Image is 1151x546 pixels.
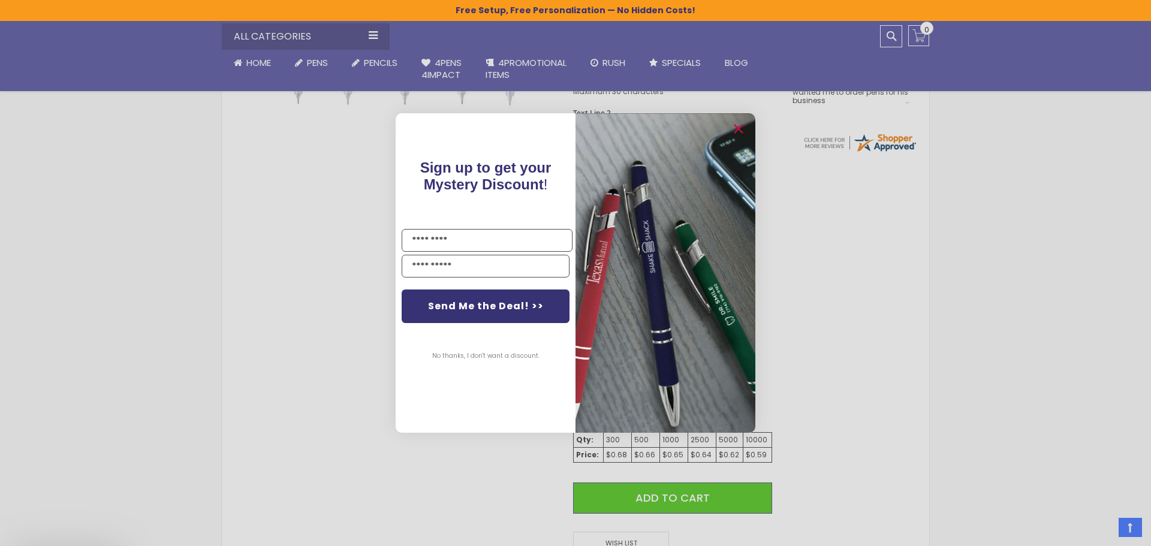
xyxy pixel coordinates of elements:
button: Send Me the Deal! >> [402,289,570,323]
span: ! [420,159,552,192]
button: Close dialog [729,119,748,138]
button: No thanks, I don't want a discount. [426,341,546,371]
img: pop-up-image [575,113,755,433]
span: Sign up to get your Mystery Discount [420,159,552,192]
